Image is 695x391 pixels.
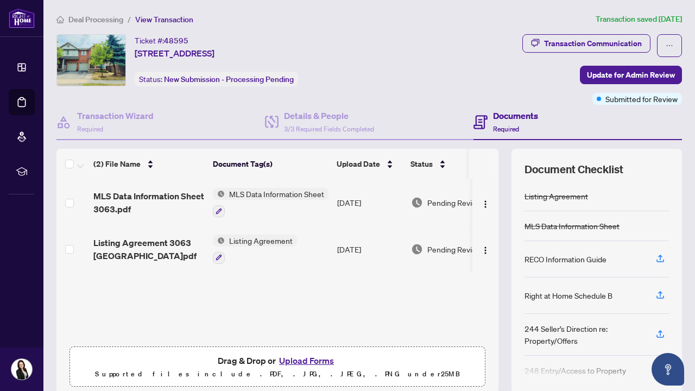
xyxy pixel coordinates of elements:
img: Document Status [411,243,423,255]
span: Upload Date [337,158,380,170]
span: Listing Agreement 3063 [GEOGRAPHIC_DATA]pdf [93,236,204,262]
span: (2) File Name [93,158,141,170]
th: Document Tag(s) [208,149,332,179]
th: (2) File Name [89,149,208,179]
article: Transaction saved [DATE] [596,13,682,26]
span: Pending Review [427,243,482,255]
th: Upload Date [332,149,406,179]
span: MLS Data Information Sheet [225,188,328,200]
div: RECO Information Guide [525,253,606,265]
button: Upload Forms [276,354,337,368]
div: MLS Data Information Sheet [525,220,620,232]
img: IMG-W12343901_1.jpg [57,35,125,86]
div: Transaction Communication [544,35,642,52]
span: [STREET_ADDRESS] [135,47,214,60]
span: ellipsis [666,42,673,49]
button: Status IconListing Agreement [213,235,297,264]
span: Update for Admin Review [587,66,675,84]
img: Status Icon [213,188,225,200]
td: [DATE] [333,226,407,273]
span: New Submission - Processing Pending [164,74,294,84]
img: Document Status [411,197,423,209]
h4: Transaction Wizard [77,109,154,122]
img: Logo [481,246,490,255]
div: Status: [135,72,298,86]
span: Document Checklist [525,162,623,177]
h4: Details & People [284,109,374,122]
th: Status [406,149,498,179]
div: Right at Home Schedule B [525,289,612,301]
img: Logo [481,200,490,209]
span: Pending Review [427,197,482,209]
h4: Documents [493,109,538,122]
span: View Transaction [135,15,193,24]
td: [DATE] [333,179,407,226]
div: Ticket #: [135,34,188,47]
img: logo [9,8,35,28]
span: Required [77,125,103,133]
button: Status IconMLS Data Information Sheet [213,188,328,217]
button: Logo [477,194,494,211]
span: Listing Agreement [225,235,297,247]
span: Drag & Drop or [218,354,337,368]
button: Update for Admin Review [580,66,682,84]
span: 3/3 Required Fields Completed [284,125,374,133]
img: Profile Icon [11,359,32,380]
div: 244 Seller’s Direction re: Property/Offers [525,323,643,346]
span: Submitted for Review [605,93,678,105]
div: Listing Agreement [525,190,588,202]
span: Required [493,125,519,133]
span: Deal Processing [68,15,123,24]
button: Logo [477,241,494,258]
span: Drag & Drop orUpload FormsSupported files include .PDF, .JPG, .JPEG, .PNG under25MB [70,347,485,387]
button: Open asap [652,353,684,386]
span: Status [410,158,433,170]
p: Supported files include .PDF, .JPG, .JPEG, .PNG under 25 MB [77,368,478,381]
span: home [56,16,64,23]
img: Status Icon [213,235,225,247]
li: / [128,13,131,26]
span: MLS Data Information Sheet 3063.pdf [93,190,204,216]
button: Transaction Communication [522,34,650,53]
span: 48595 [164,36,188,46]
